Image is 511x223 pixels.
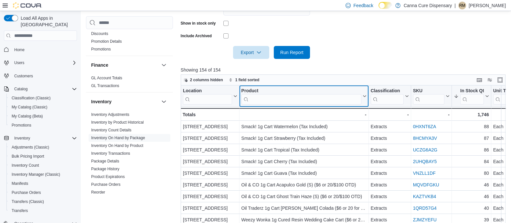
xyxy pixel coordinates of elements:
[370,88,409,105] button: Classification
[9,207,77,215] span: Transfers
[12,72,36,80] a: Customers
[274,46,310,59] button: Run Report
[241,205,366,212] div: Oil Traderz 1g Cart [PERSON_NAME] Colada ($6 or 20 for $100 Tax Incl.)
[475,76,483,84] button: Keyboard shortcuts
[12,123,31,128] span: Promotions
[190,77,223,83] span: 2 columns hidden
[160,98,168,106] button: Inventory
[12,172,60,177] span: Inventory Manager (Classic)
[9,143,77,151] span: Adjustments (Classic)
[14,60,24,65] span: Users
[413,88,449,105] button: SKU
[91,182,121,187] span: Purchase Orders
[183,88,237,105] button: Location
[91,174,125,179] a: Product Expirations
[12,105,48,110] span: My Catalog (Classic)
[91,151,130,156] span: Inventory Transactions
[454,193,489,201] div: 46
[6,103,80,112] button: My Catalog (Classic)
[6,152,80,161] button: Bulk Pricing Import
[413,206,436,211] a: 1QRD57G4
[370,135,409,142] div: Extracts
[9,198,47,206] a: Transfers (Classic)
[14,136,30,141] span: Inventory
[91,39,122,44] span: Promotion Details
[413,194,436,199] a: KAZTVKB4
[9,171,63,178] a: Inventory Manager (Classic)
[181,67,509,73] p: Showing 154 of 154
[12,72,77,80] span: Customers
[454,158,489,166] div: 84
[9,189,44,196] a: Purchase Orders
[14,47,25,52] span: Home
[454,111,489,118] div: 1,746
[469,2,506,9] p: [PERSON_NAME]
[413,171,435,176] a: VNZLL1DF
[9,103,77,111] span: My Catalog (Classic)
[91,182,121,187] a: Purchase Orders
[12,46,27,54] a: Home
[9,198,77,206] span: Transfers (Classic)
[91,62,159,68] button: Finance
[183,205,237,212] div: [STREET_ADDRESS]
[91,143,143,148] span: Inventory On Hand by Product
[181,21,216,26] label: Show in stock only
[91,98,112,105] h3: Inventory
[413,217,436,223] a: ZJMZYEFU
[404,2,452,9] p: Canna Cure Dispensary
[226,76,262,84] button: 1 field sorted
[183,88,232,94] div: Location
[9,121,34,129] a: Promotions
[1,58,80,67] button: Users
[413,148,437,153] a: UCZG6A2G
[6,161,80,170] button: Inventory Count
[91,120,144,125] a: Inventory by Product Historical
[181,76,226,84] button: 2 columns hidden
[91,128,132,133] span: Inventory Count Details
[13,2,42,9] img: Cova
[6,188,80,197] button: Purchase Orders
[6,206,80,215] button: Transfers
[181,33,212,39] label: Include Archived
[1,45,80,54] button: Home
[370,181,409,189] div: Extracts
[413,124,436,129] a: 0HXNT6ZA
[6,143,80,152] button: Adjustments (Classic)
[6,179,80,188] button: Manifests
[12,154,44,159] span: Bulk Pricing Import
[12,45,77,53] span: Home
[6,170,80,179] button: Inventory Manager (Classic)
[237,46,265,59] span: Export
[241,88,366,105] button: Product
[12,95,51,101] span: Classification (Classic)
[12,114,43,119] span: My Catalog (Beta)
[241,170,366,177] div: Smack! 1g Cart Guava (Tax Included)
[459,2,465,9] span: RM
[91,98,159,105] button: Inventory
[86,74,173,92] div: Finance
[183,158,237,166] div: [STREET_ADDRESS]
[454,205,489,212] div: 40
[160,61,168,69] button: Finance
[91,167,119,171] a: Package History
[91,62,108,68] h3: Finance
[9,171,77,178] span: Inventory Manager (Classic)
[9,112,46,120] a: My Catalog (Beta)
[1,134,80,143] button: Inventory
[6,112,80,121] button: My Catalog (Beta)
[12,208,28,213] span: Transfers
[91,83,119,88] span: GL Transactions
[353,2,373,9] span: Feedback
[91,47,111,51] a: Promotions
[9,94,77,102] span: Classification (Classic)
[496,76,504,84] button: Enter fullscreen
[460,88,484,105] div: In Stock Qty
[1,84,80,94] button: Catalog
[233,46,269,59] button: Export
[370,193,409,201] div: Extracts
[9,112,77,120] span: My Catalog (Beta)
[183,170,237,177] div: [STREET_ADDRESS]
[1,71,80,81] button: Customers
[9,207,30,215] a: Transfers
